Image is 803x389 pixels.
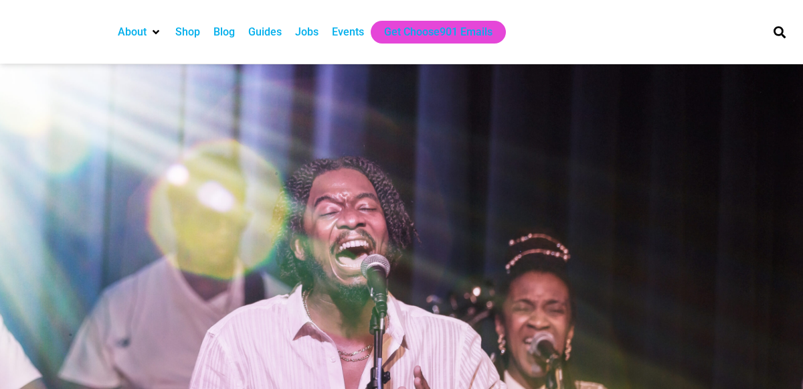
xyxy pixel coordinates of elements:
a: Jobs [295,24,319,40]
a: Shop [175,24,200,40]
div: Search [769,21,791,43]
div: About [111,21,169,44]
a: Blog [213,24,235,40]
nav: Main nav [111,21,751,44]
a: About [118,24,147,40]
a: Guides [248,24,282,40]
a: Get Choose901 Emails [384,24,493,40]
a: Events [332,24,364,40]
